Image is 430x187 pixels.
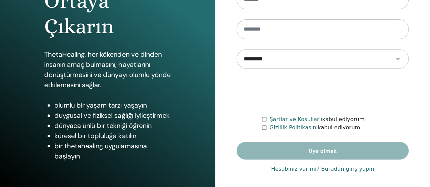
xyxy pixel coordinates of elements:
font: ThetaHealing, her kökenden ve dinden insanın amaç bulmasını, hayatlarını dönüştürmesini ve dünyay... [44,50,170,89]
a: Şartlar ve Koşullar'ı [269,116,322,123]
font: kabul ediyorum [317,124,360,131]
font: küresel bir topluluğa katılın [54,131,136,140]
a: Gizlilik Politikasını [269,124,317,131]
font: dünyaca ünlü bir tekniği öğrenin [54,121,151,130]
font: olumlu bir yaşam tarzı yaşayın [54,101,147,110]
font: duygusal ve fiziksel sağlığı iyileştirmek [54,111,169,120]
a: Hesabınız var mı? Buradan giriş yapın [271,165,374,173]
font: Hesabınız var mı? Buradan giriş yapın [271,166,374,172]
font: kabul ediyorum [322,116,365,123]
iframe: reCAPTCHA [271,79,374,105]
font: bir thetahealing uygulamasına başlayın [54,142,147,161]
